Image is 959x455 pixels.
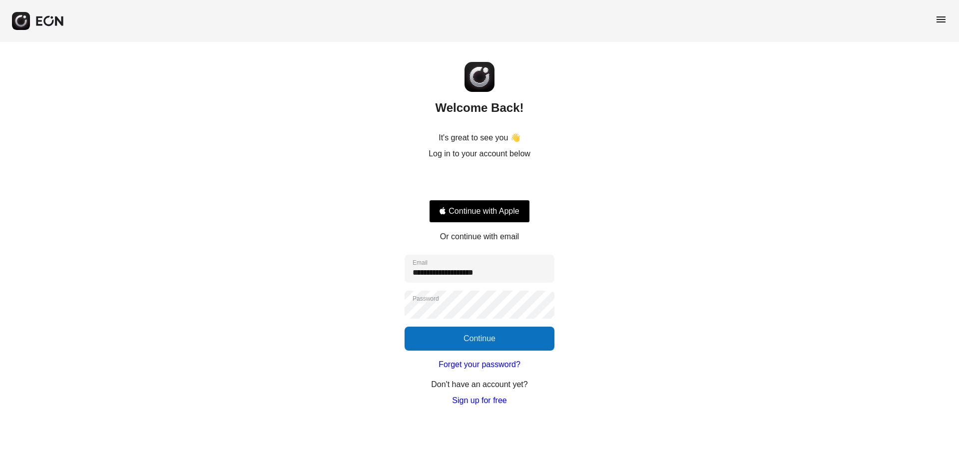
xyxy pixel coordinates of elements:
[429,200,530,223] button: Signin with apple ID
[413,259,428,267] label: Email
[429,148,530,160] p: Log in to your account below
[935,13,947,25] span: menu
[440,231,519,243] p: Or continue with email
[436,100,524,116] h2: Welcome Back!
[413,295,439,303] label: Password
[452,395,506,407] a: Sign up for free
[405,327,554,351] button: Continue
[424,171,535,193] iframe: Sign in with Google Button
[439,359,520,371] a: Forget your password?
[431,379,527,391] p: Don't have an account yet?
[439,132,520,144] p: It's great to see you 👋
